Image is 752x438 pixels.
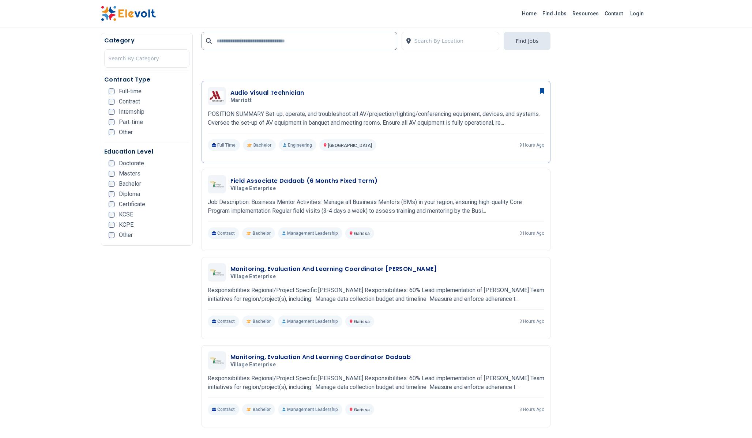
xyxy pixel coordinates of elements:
a: Contact [602,8,626,19]
span: Marriott [230,97,252,104]
span: Garissa [354,231,370,236]
input: Doctorate [109,161,114,166]
p: Management Leadership [278,316,342,327]
span: Bachelor [253,318,271,324]
input: Diploma [109,191,114,197]
span: Village Enterprise [230,185,276,192]
input: Other [109,129,114,135]
iframe: Advertisement [559,33,651,252]
p: Management Leadership [278,227,342,239]
input: KCPE [109,222,114,228]
a: Village EnterpriseMonitoring, Evaluation And Learning Coordinator DadaabVillage EnterpriseRespons... [208,351,545,415]
p: 3 hours ago [519,318,544,324]
h3: Monitoring, Evaluation And Learning Coordinator [PERSON_NAME] [230,265,437,273]
span: Certificate [119,201,145,207]
p: Full Time [208,139,240,151]
span: Full-time [119,88,142,94]
h5: Contract Type [104,75,189,84]
iframe: Chat Widget [715,403,752,438]
p: Job Description: Business Mentor Activities: Manage all Business Mentors (BMs) in your region, en... [208,198,545,215]
span: Garissa [354,407,370,412]
a: MarriottAudio Visual TechnicianMarriottPOSITION SUMMARY Set-up, operate, and troubleshoot all AV/... [208,87,545,151]
h3: Monitoring, Evaluation And Learning Coordinator Dadaab [230,353,411,362]
img: Village Enterprise [210,357,224,364]
input: Contract [109,99,114,105]
span: Masters [119,171,140,177]
h5: Category [104,36,189,45]
span: Internship [119,109,144,115]
p: Engineering [279,139,316,151]
p: POSITION SUMMARY Set-up, operate, and troubleshoot all AV/projection/lighting/conferencing equipm... [208,110,545,127]
a: Login [626,6,648,21]
span: Village Enterprise [230,273,276,280]
span: Bachelor [253,407,271,412]
img: Village Enterprise [210,269,224,276]
input: Certificate [109,201,114,207]
h3: Field Associate Dadaab (6 Months Fixed Term) [230,177,378,185]
a: Village EnterpriseMonitoring, Evaluation And Learning Coordinator [PERSON_NAME]Village Enterprise... [208,263,545,327]
span: Village Enterprise [230,362,276,368]
a: Resources [569,8,602,19]
img: Elevolt [101,6,156,21]
span: Bachelor [119,181,141,187]
span: [GEOGRAPHIC_DATA] [328,143,372,148]
p: Contract [208,227,240,239]
span: Doctorate [119,161,144,166]
span: Garissa [354,319,370,324]
button: Find Jobs [504,32,550,50]
input: Bachelor [109,181,114,187]
input: Full-time [109,88,114,94]
p: 3 hours ago [519,407,544,412]
img: Village Enterprise [210,181,224,188]
input: Masters [109,171,114,177]
input: Internship [109,109,114,115]
a: Find Jobs [539,8,569,19]
a: Village EnterpriseField Associate Dadaab (6 Months Fixed Term)Village Enterprise Job Description:... [208,175,545,239]
span: KCSE [119,212,133,218]
p: 9 hours ago [519,142,544,148]
p: Contract [208,404,240,415]
span: Other [119,129,133,135]
span: Other [119,232,133,238]
img: Marriott [210,91,224,102]
span: Bachelor [253,230,271,236]
input: KCSE [109,212,114,218]
span: Diploma [119,191,140,197]
a: Home [519,8,539,19]
p: Contract [208,316,240,327]
p: 3 hours ago [519,230,544,236]
h3: Audio Visual Technician [230,88,304,97]
input: Other [109,232,114,238]
span: Bachelor [253,142,271,148]
span: Part-time [119,119,143,125]
span: Contract [119,99,140,105]
span: KCPE [119,222,134,228]
h5: Education Level [104,147,189,156]
p: Responsibilities Regional/Project Specific [PERSON_NAME] Responsibilities: 60% Lead implementatio... [208,374,545,392]
p: Management Leadership [278,404,342,415]
input: Part-time [109,119,114,125]
p: Responsibilities Regional/Project Specific [PERSON_NAME] Responsibilities: 60% Lead implementatio... [208,286,545,303]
